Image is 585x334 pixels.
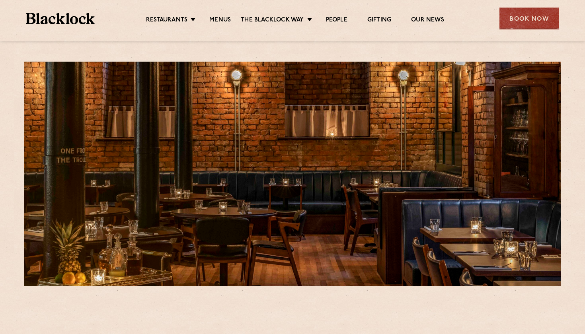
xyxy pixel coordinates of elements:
a: Restaurants [146,16,187,25]
a: People [326,16,347,25]
a: Our News [411,16,444,25]
img: BL_Textured_Logo-footer-cropped.svg [26,13,95,24]
a: Gifting [367,16,391,25]
div: Book Now [499,8,559,29]
a: Menus [209,16,231,25]
a: The Blacklock Way [241,16,304,25]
